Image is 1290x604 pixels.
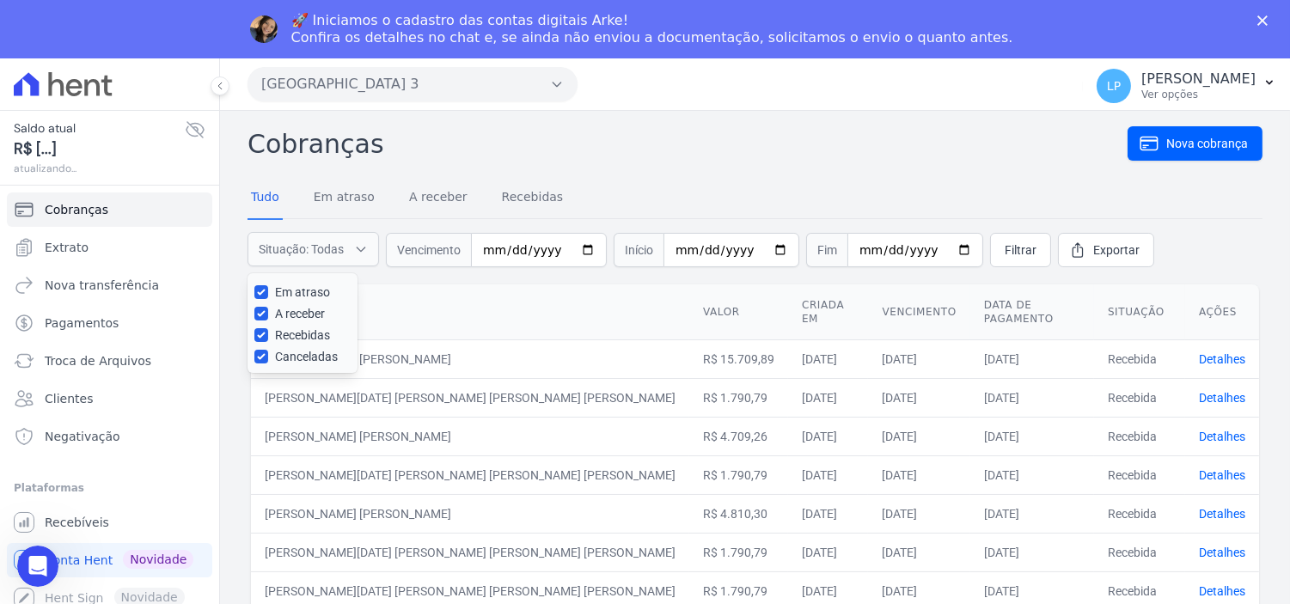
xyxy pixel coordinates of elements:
[1257,15,1275,26] div: Fechar
[1199,391,1245,405] a: Detalhes
[1005,241,1036,259] span: Filtrar
[45,552,113,569] span: Conta Hent
[1185,284,1259,340] th: Ações
[1094,456,1185,495] td: Recebida
[788,456,868,495] td: [DATE]
[1094,284,1185,340] th: Situação
[14,161,185,176] span: atualizando...
[275,328,330,342] label: Recebidas
[7,381,212,416] a: Clientes
[291,12,1013,46] div: 🚀 Iniciamos o cadastro das contas digitais Arke! Confira os detalhes no chat e, se ainda não envi...
[788,284,868,340] th: Criada em
[1094,534,1185,572] td: Recebida
[1199,584,1245,598] a: Detalhes
[970,456,1094,495] td: [DATE]
[1128,126,1262,161] a: Nova cobrança
[251,456,689,495] td: [PERSON_NAME][DATE] [PERSON_NAME] [PERSON_NAME] [PERSON_NAME]
[7,344,212,378] a: Troca de Arquivos
[45,277,159,294] span: Nova transferência
[970,340,1094,379] td: [DATE]
[251,284,689,340] th: Cliente
[689,418,788,456] td: R$ 4.709,26
[248,232,379,266] button: Situação: Todas
[788,534,868,572] td: [DATE]
[45,201,108,218] span: Cobranças
[250,15,278,43] img: Profile image for Adriane
[251,379,689,418] td: [PERSON_NAME][DATE] [PERSON_NAME] [PERSON_NAME] [PERSON_NAME]
[1199,507,1245,521] a: Detalhes
[1199,546,1245,559] a: Detalhes
[7,268,212,302] a: Nova transferência
[310,176,378,221] a: Em atraso
[689,495,788,534] td: R$ 4.810,30
[248,67,578,101] button: [GEOGRAPHIC_DATA] 3
[990,233,1051,267] a: Filtrar
[868,418,969,456] td: [DATE]
[17,546,58,587] iframe: Intercom live chat
[868,534,969,572] td: [DATE]
[788,379,868,418] td: [DATE]
[248,125,1128,163] h2: Cobranças
[1199,430,1245,443] a: Detalhes
[1199,468,1245,482] a: Detalhes
[498,176,567,221] a: Recebidas
[868,495,969,534] td: [DATE]
[868,340,969,379] td: [DATE]
[7,230,212,265] a: Extrato
[868,456,969,495] td: [DATE]
[1094,340,1185,379] td: Recebida
[689,284,788,340] th: Valor
[1166,135,1248,152] span: Nova cobrança
[689,456,788,495] td: R$ 1.790,79
[868,284,969,340] th: Vencimento
[806,233,847,267] span: Fim
[275,285,330,299] label: Em atraso
[1093,241,1140,259] span: Exportar
[123,550,193,569] span: Novidade
[1199,352,1245,366] a: Detalhes
[788,340,868,379] td: [DATE]
[275,307,325,320] label: A receber
[1058,233,1154,267] a: Exportar
[689,340,788,379] td: R$ 15.709,89
[788,418,868,456] td: [DATE]
[45,514,109,531] span: Recebíveis
[1094,495,1185,534] td: Recebida
[1094,418,1185,456] td: Recebida
[970,284,1094,340] th: Data de pagamento
[1141,70,1256,88] p: [PERSON_NAME]
[251,495,689,534] td: [PERSON_NAME] [PERSON_NAME]
[14,137,185,161] span: R$ [...]
[248,176,283,221] a: Tudo
[970,534,1094,572] td: [DATE]
[14,478,205,498] div: Plataformas
[7,306,212,340] a: Pagamentos
[7,543,212,577] a: Conta Hent Novidade
[1107,80,1121,92] span: LP
[970,379,1094,418] td: [DATE]
[45,390,93,407] span: Clientes
[45,352,151,369] span: Troca de Arquivos
[45,314,119,332] span: Pagamentos
[788,495,868,534] td: [DATE]
[45,428,120,445] span: Negativação
[1141,88,1256,101] p: Ver opções
[45,239,89,256] span: Extrato
[1083,62,1290,110] button: LP [PERSON_NAME] Ver opções
[7,419,212,454] a: Negativação
[386,233,471,267] span: Vencimento
[614,233,663,267] span: Início
[251,534,689,572] td: [PERSON_NAME][DATE] [PERSON_NAME] [PERSON_NAME] [PERSON_NAME]
[14,119,185,137] span: Saldo atual
[7,505,212,540] a: Recebíveis
[259,241,344,258] span: Situação: Todas
[275,350,338,363] label: Canceladas
[251,418,689,456] td: [PERSON_NAME] [PERSON_NAME]
[251,340,689,379] td: [PERSON_NAME] [PERSON_NAME]
[1094,379,1185,418] td: Recebida
[689,534,788,572] td: R$ 1.790,79
[970,418,1094,456] td: [DATE]
[689,379,788,418] td: R$ 1.790,79
[7,192,212,227] a: Cobranças
[868,379,969,418] td: [DATE]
